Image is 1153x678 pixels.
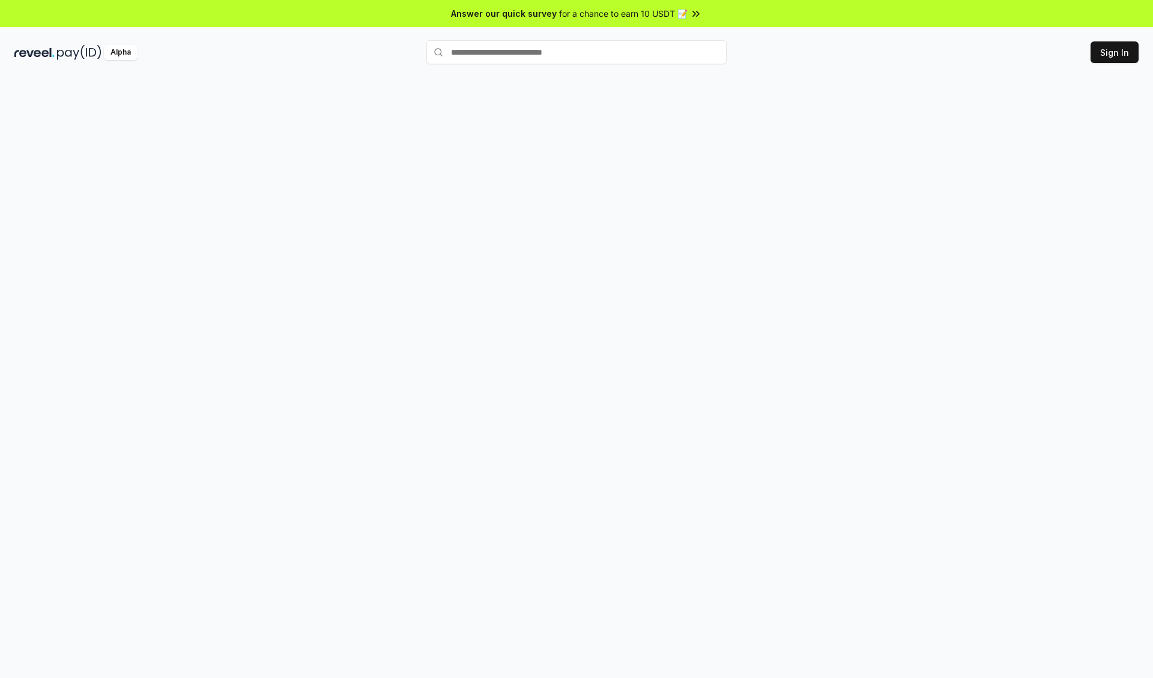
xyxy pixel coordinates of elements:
span: for a chance to earn 10 USDT 📝 [559,7,688,20]
img: reveel_dark [14,45,55,60]
button: Sign In [1091,41,1139,63]
img: pay_id [57,45,101,60]
span: Answer our quick survey [451,7,557,20]
div: Alpha [104,45,138,60]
